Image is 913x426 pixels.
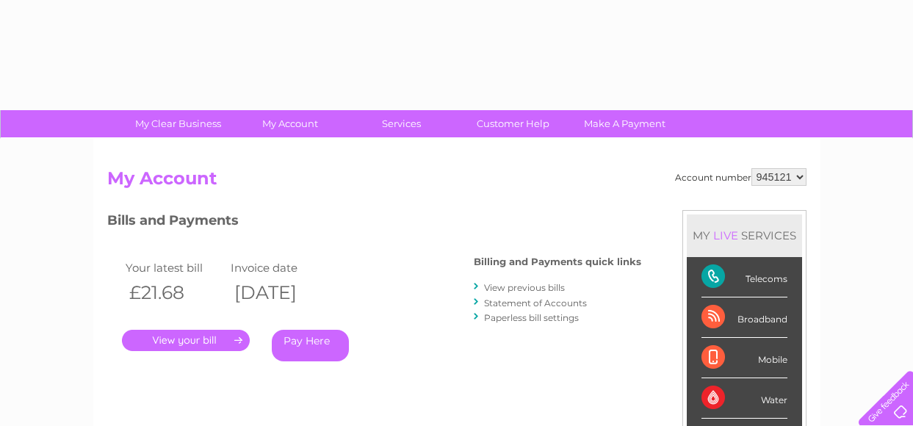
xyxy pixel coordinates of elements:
[484,282,565,293] a: View previous bills
[710,228,741,242] div: LIVE
[122,330,250,351] a: .
[484,297,587,308] a: Statement of Accounts
[227,278,333,308] th: [DATE]
[474,256,641,267] h4: Billing and Payments quick links
[701,297,787,338] div: Broadband
[122,258,228,278] td: Your latest bill
[675,168,806,186] div: Account number
[701,257,787,297] div: Telecoms
[272,330,349,361] a: Pay Here
[564,110,685,137] a: Make A Payment
[687,214,802,256] div: MY SERVICES
[452,110,574,137] a: Customer Help
[118,110,239,137] a: My Clear Business
[107,210,641,236] h3: Bills and Payments
[107,168,806,196] h2: My Account
[701,338,787,378] div: Mobile
[122,278,228,308] th: £21.68
[701,378,787,419] div: Water
[229,110,350,137] a: My Account
[341,110,462,137] a: Services
[227,258,333,278] td: Invoice date
[484,312,579,323] a: Paperless bill settings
